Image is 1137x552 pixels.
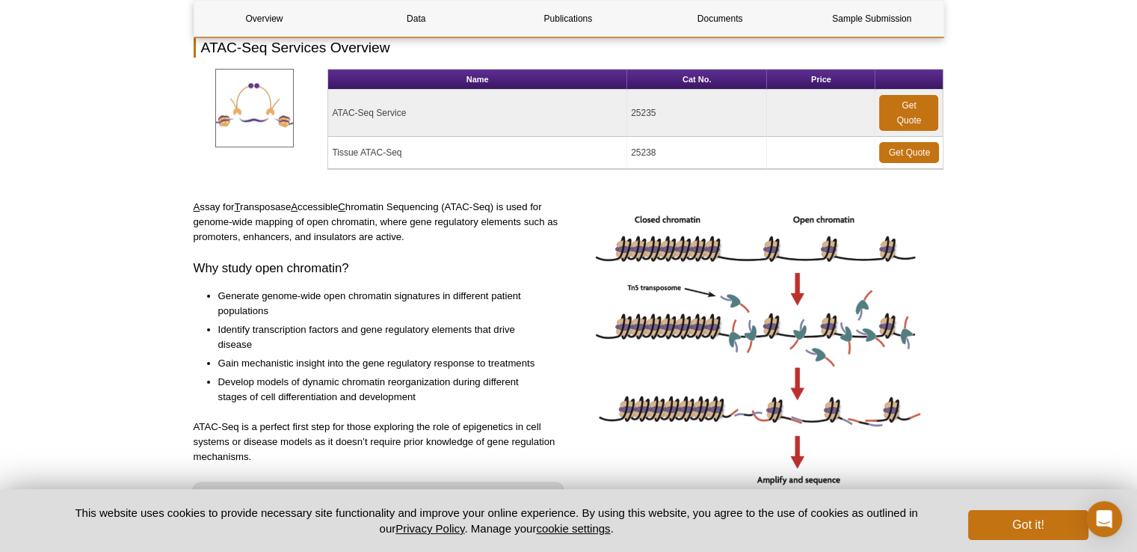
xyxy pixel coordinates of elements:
li: Develop models of dynamic chromatin reorganization during different stages of cell differentiatio... [218,375,549,405]
td: 25238 [627,137,767,169]
a: Overview [194,1,335,37]
div: Open Intercom Messenger [1086,501,1122,537]
p: This website uses cookies to provide necessary site functionality and improve your online experie... [49,505,944,536]
button: cookie settings [536,522,610,535]
h3: Why study open chromatin? [194,260,564,277]
h2: ATAC-Seq Services Overview [194,37,944,58]
u: A [194,201,200,212]
th: Name [328,70,627,90]
li: Gain mechanistic insight into the gene regulatory response to treatments [218,356,549,371]
u: T [234,201,240,212]
a: Data [346,1,487,37]
u: A [291,201,298,212]
th: Price [767,70,875,90]
a: Publications [498,1,638,37]
p: ATAC-Seq is a perfect first step for those exploring the role of epigenetics in cell systems or d... [194,420,564,464]
li: Generate genome-wide open chromatin signatures in different patient populations [218,289,549,319]
a: Privacy Policy [395,522,464,535]
th: Cat No. [627,70,767,90]
a: Get Quote [879,95,938,131]
a: Documents [650,1,790,37]
p: ssay for ransposase ccessible hromatin Sequencing (ATAC-Seq) is used for genome-wide mapping of o... [194,200,564,245]
a: Sample Submission [801,1,942,37]
u: C [338,201,345,212]
td: Tissue ATAC-Seq [328,137,627,169]
button: Got it! [968,510,1088,540]
td: ATAC-Seq Service [328,90,627,137]
a: Get Quote [879,142,939,163]
li: Identify transcription factors and gene regulatory elements that drive disease [218,322,549,352]
img: ATAC-SeqServices [215,69,294,147]
a: Learn More About ATAC-Seq [194,483,564,516]
td: 25235 [627,90,767,137]
img: ATAC-Seq image [591,200,927,491]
